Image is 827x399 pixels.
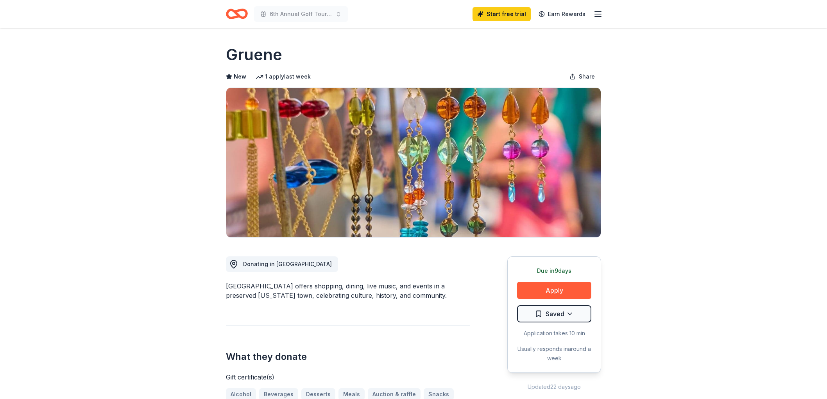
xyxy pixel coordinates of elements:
[270,9,332,19] span: 6th Annual Golf Tournament
[517,329,591,338] div: Application takes 10 min
[517,266,591,276] div: Due in 9 days
[254,6,348,22] button: 6th Annual Golf Tournament
[517,282,591,299] button: Apply
[243,261,332,267] span: Donating in [GEOGRAPHIC_DATA]
[507,382,601,392] div: Updated 22 days ago
[226,372,470,382] div: Gift certificate(s)
[546,309,564,319] span: Saved
[226,351,470,363] h2: What they donate
[226,5,248,23] a: Home
[226,281,470,300] div: [GEOGRAPHIC_DATA] offers shopping, dining, live music, and events in a preserved [US_STATE] town,...
[517,344,591,363] div: Usually responds in around a week
[517,305,591,322] button: Saved
[226,88,601,237] img: Image for Gruene
[234,72,246,81] span: New
[563,69,601,84] button: Share
[226,44,282,66] h1: Gruene
[256,72,311,81] div: 1 apply last week
[473,7,531,21] a: Start free trial
[534,7,590,21] a: Earn Rewards
[579,72,595,81] span: Share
